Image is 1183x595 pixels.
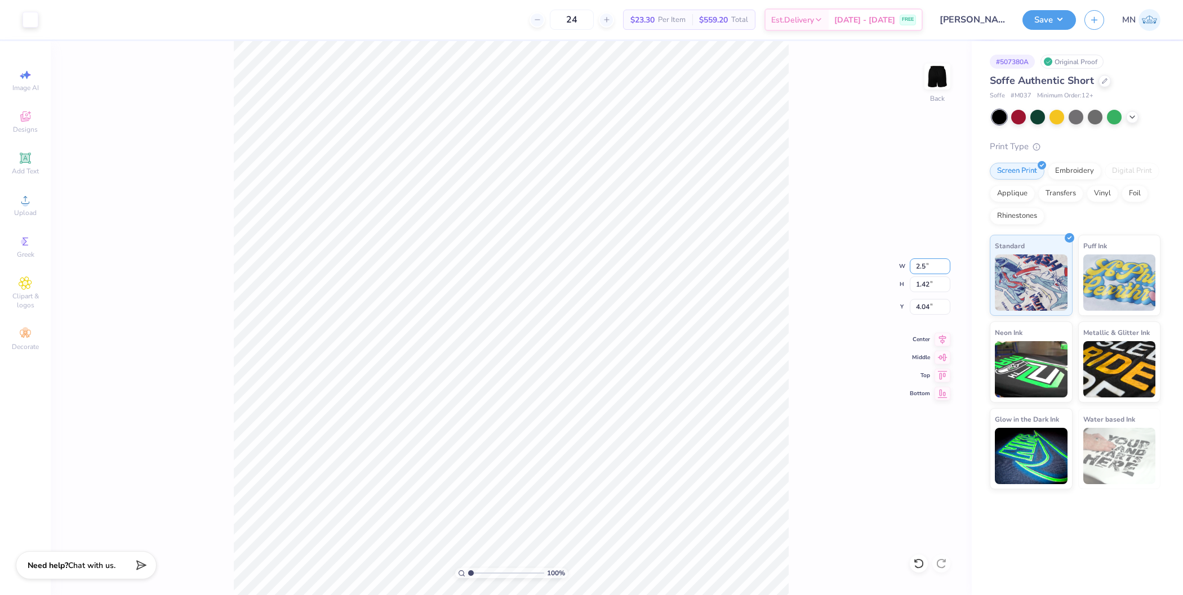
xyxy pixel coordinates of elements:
[12,167,39,176] span: Add Text
[990,140,1160,153] div: Print Type
[13,125,38,134] span: Designs
[902,16,914,24] span: FREE
[1122,14,1136,26] span: MN
[995,428,1068,484] img: Glow in the Dark Ink
[1038,185,1083,202] div: Transfers
[995,413,1059,425] span: Glow in the Dark Ink
[1087,185,1118,202] div: Vinyl
[1040,55,1104,69] div: Original Proof
[699,14,728,26] span: $559.20
[12,342,39,351] span: Decorate
[731,14,748,26] span: Total
[1083,326,1150,338] span: Metallic & Glitter Ink
[1083,413,1135,425] span: Water based Ink
[6,292,45,310] span: Clipart & logos
[930,93,945,104] div: Back
[14,208,37,217] span: Upload
[1105,163,1159,180] div: Digital Print
[990,185,1035,202] div: Applique
[1037,91,1093,101] span: Minimum Order: 12 +
[990,91,1005,101] span: Soffe
[995,341,1068,397] img: Neon Ink
[990,55,1035,69] div: # 507380A
[995,240,1025,252] span: Standard
[547,568,565,578] span: 100 %
[990,208,1044,225] div: Rhinestones
[68,560,115,571] span: Chat with us.
[1011,91,1031,101] span: # M037
[17,250,34,259] span: Greek
[995,254,1068,311] img: Standard
[771,14,814,26] span: Est. Delivery
[1122,185,1148,202] div: Foil
[1083,254,1156,311] img: Puff Ink
[990,74,1094,87] span: Soffe Authentic Short
[910,390,930,397] span: Bottom
[931,8,1014,31] input: Untitled Design
[1083,341,1156,397] img: Metallic & Glitter Ink
[1138,9,1160,31] img: Mark Navarro
[1122,9,1160,31] a: MN
[990,163,1044,180] div: Screen Print
[12,83,39,92] span: Image AI
[630,14,655,26] span: $23.30
[926,65,949,88] img: Back
[28,560,68,571] strong: Need help?
[1083,428,1156,484] img: Water based Ink
[1048,163,1101,180] div: Embroidery
[910,335,930,343] span: Center
[910,354,930,361] span: Middle
[550,10,594,30] input: – –
[834,14,895,26] span: [DATE] - [DATE]
[910,372,930,379] span: Top
[995,326,1022,338] span: Neon Ink
[1083,240,1107,252] span: Puff Ink
[658,14,686,26] span: Per Item
[1022,10,1076,30] button: Save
